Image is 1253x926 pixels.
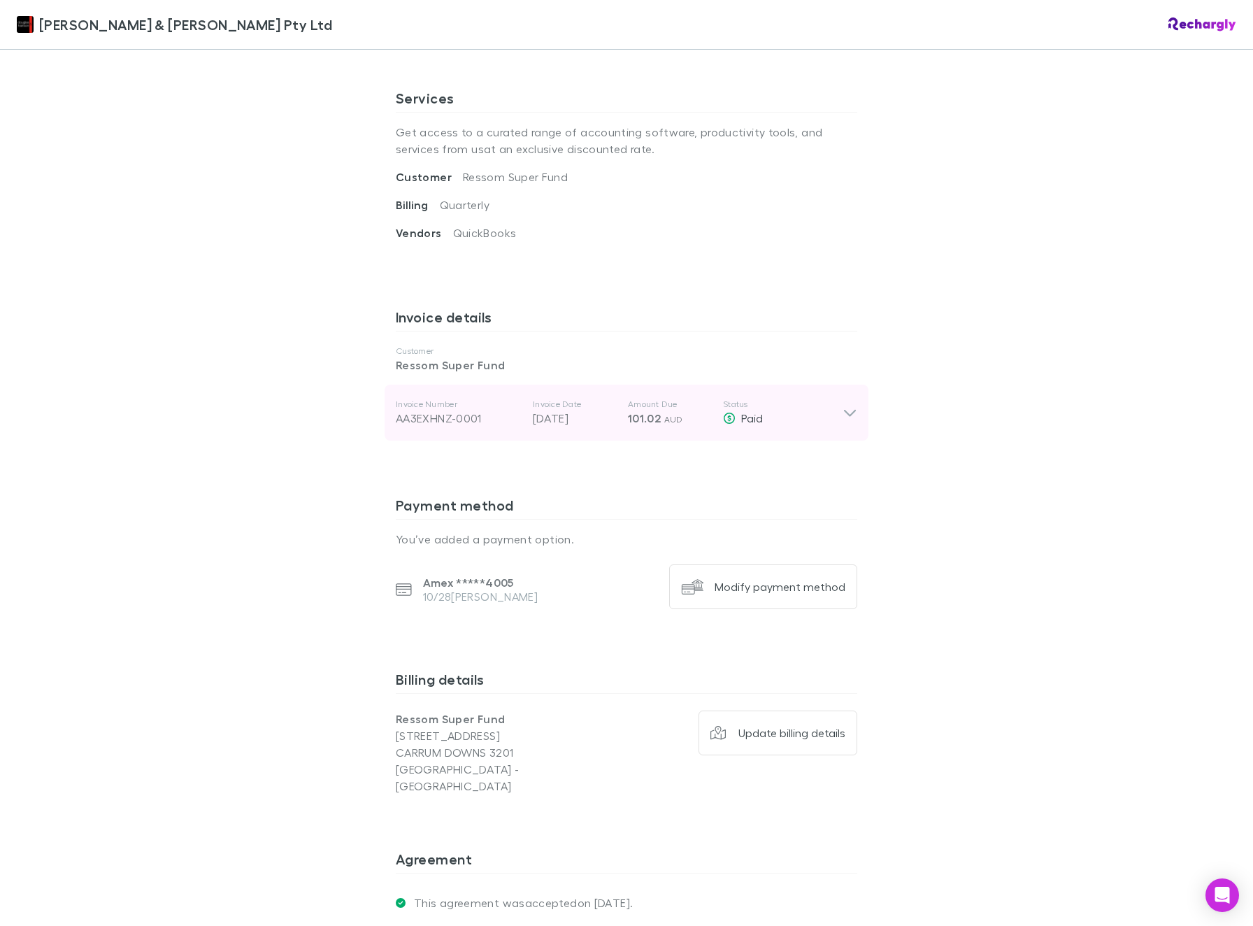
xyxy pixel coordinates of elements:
[396,531,857,548] p: You’ve added a payment option.
[533,410,617,427] p: [DATE]
[669,564,857,609] button: Modify payment method
[681,576,703,598] img: Modify payment method's Logo
[396,850,857,873] h3: Agreement
[453,226,517,239] span: QuickBooks
[440,198,489,211] span: Quarterly
[396,226,453,240] span: Vendors
[396,671,857,693] h3: Billing details
[396,346,857,357] p: Customer
[396,308,857,331] h3: Invoice details
[396,399,522,410] p: Invoice Number
[396,744,626,761] p: CARRUM DOWNS 3201
[396,113,857,169] p: Get access to a curated range of accounting software, productivity tools, and services from us at...
[396,90,857,112] h3: Services
[39,14,332,35] span: [PERSON_NAME] & [PERSON_NAME] Pty Ltd
[1205,878,1239,912] div: Open Intercom Messenger
[396,497,857,519] h3: Payment method
[396,357,857,373] p: Ressom Super Fund
[396,711,626,727] p: Ressom Super Fund
[715,580,845,594] div: Modify payment method
[628,411,661,425] span: 101.02
[463,170,568,183] span: Ressom Super Fund
[396,198,440,212] span: Billing
[664,414,683,425] span: AUD
[396,727,626,744] p: [STREET_ADDRESS]
[699,711,858,755] button: Update billing details
[406,896,633,910] p: This agreement was accepted on [DATE] .
[396,170,463,184] span: Customer
[423,590,538,604] p: 10/28 [PERSON_NAME]
[741,411,763,425] span: Paid
[628,399,712,410] p: Amount Due
[1168,17,1236,31] img: Rechargly Logo
[396,761,626,795] p: [GEOGRAPHIC_DATA] - [GEOGRAPHIC_DATA]
[738,726,845,740] div: Update billing details
[396,410,522,427] div: AA3EXHNZ-0001
[533,399,617,410] p: Invoice Date
[17,16,34,33] img: Douglas & Harrison Pty Ltd's Logo
[385,385,868,441] div: Invoice NumberAA3EXHNZ-0001Invoice Date[DATE]Amount Due101.02 AUDStatusPaid
[723,399,843,410] p: Status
